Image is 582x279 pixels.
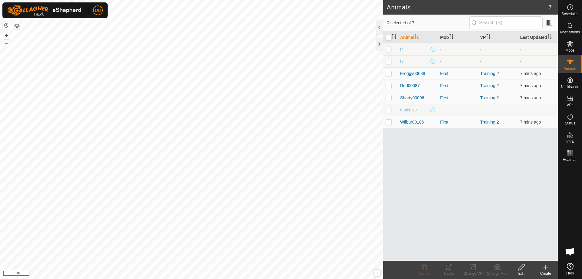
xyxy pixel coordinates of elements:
span: DB [95,7,101,14]
span: 0 selected of 7 [387,20,469,26]
div: Create [533,271,558,276]
a: Training 2 [480,83,499,88]
img: Gallagher Logo [7,5,83,16]
p-sorticon: Activate to sort [486,35,491,40]
span: 13 Sept 2025, 7:34 pm [520,95,541,100]
div: Open chat [561,243,579,261]
p-sorticon: Activate to sort [414,35,419,40]
div: First [440,83,475,89]
a: Training 2 [480,95,499,100]
span: Shorty00096 [400,95,424,101]
span: 13 Sept 2025, 7:34 pm [520,71,541,76]
th: Animal [398,32,438,43]
app-display-virtual-paddock-transition: - [480,107,482,112]
div: - [440,46,475,53]
div: - [440,107,475,113]
div: Edit [509,271,533,276]
span: i [376,270,378,275]
button: Reset Map [3,22,10,29]
span: - [520,107,522,112]
app-display-virtual-paddock-transition: - [480,47,482,52]
a: Training 2 [480,71,499,76]
span: Froggy00088 [400,70,425,77]
button: + [3,32,10,39]
span: testcollar [400,107,417,113]
span: Status [565,121,575,125]
th: VP [478,32,518,43]
button: – [3,40,10,47]
span: Notifications [560,30,580,34]
span: f4 [400,46,404,53]
span: f7 [400,58,404,65]
a: Privacy Policy [168,271,190,277]
span: Wilbur00106 [400,119,424,125]
button: i [374,270,380,276]
span: 13 Sept 2025, 7:34 pm [520,83,541,88]
app-display-virtual-paddock-transition: - [480,59,482,64]
span: Animals [564,67,577,70]
span: Mobs [566,49,574,52]
p-sorticon: Activate to sort [392,35,396,40]
span: Red00087 [400,83,420,89]
span: 13 Sept 2025, 7:34 pm [520,120,541,124]
span: VPs [567,103,573,107]
button: Map Layers [13,22,21,29]
a: Training 2 [480,120,499,124]
a: Contact Us [198,271,216,277]
p-sorticon: Activate to sort [547,35,552,40]
span: 7 [548,3,552,12]
div: First [440,119,475,125]
div: Tracks [436,271,461,276]
div: Change VP [461,271,485,276]
h2: Animals [387,4,548,11]
div: First [440,70,475,77]
a: Help [558,260,582,277]
th: Mob [438,32,478,43]
p-sorticon: Activate to sort [449,35,454,40]
div: - [440,58,475,65]
span: Help [566,271,574,275]
span: Infra [566,140,574,143]
div: Change Mob [485,271,509,276]
span: Schedules [561,12,578,16]
div: First [440,95,475,101]
span: - [520,59,522,64]
input: Search (S) [469,16,543,29]
th: Last Updated [518,32,558,43]
span: Delete [419,271,430,276]
span: - [520,47,522,52]
span: Heatmap [563,158,577,162]
span: Neckbands [561,85,579,89]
